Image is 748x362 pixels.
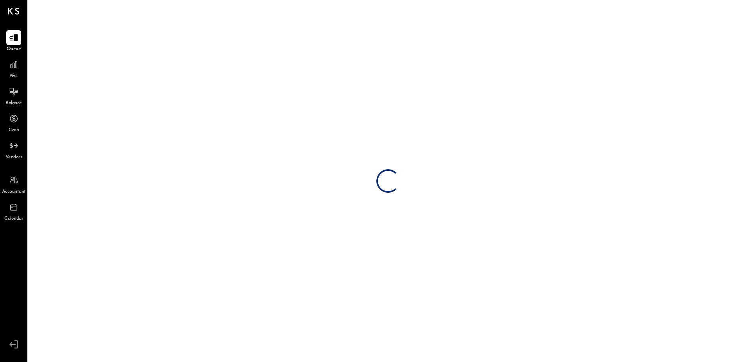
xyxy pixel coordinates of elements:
span: Vendors [5,154,22,161]
span: Cash [9,127,19,134]
a: P&L [0,57,27,80]
a: Accountant [0,173,27,195]
a: Cash [0,111,27,134]
span: P&L [9,73,18,80]
span: Calendar [4,215,23,223]
span: Queue [7,46,21,53]
span: Balance [5,100,22,107]
a: Vendors [0,138,27,161]
a: Balance [0,84,27,107]
a: Queue [0,30,27,53]
span: Accountant [2,188,26,195]
a: Calendar [0,200,27,223]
